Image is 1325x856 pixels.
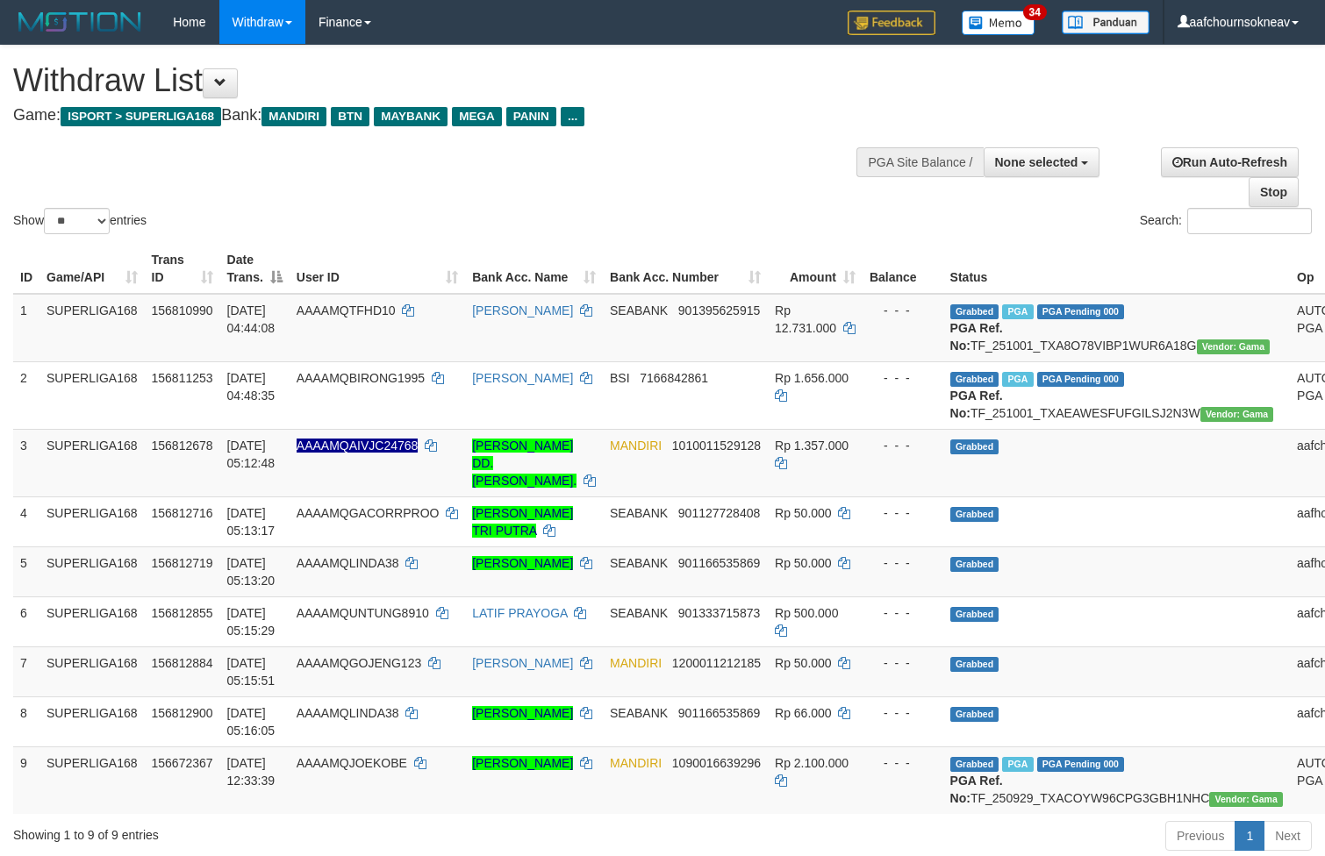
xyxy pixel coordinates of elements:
[39,244,145,294] th: Game/API: activate to sort column ascending
[13,63,866,98] h1: Withdraw List
[44,208,110,234] select: Showentries
[220,244,290,294] th: Date Trans.: activate to sort column descending
[848,11,935,35] img: Feedback.jpg
[775,439,849,453] span: Rp 1.357.000
[13,429,39,496] td: 3
[297,606,429,620] span: AAAAMQUNTUNG8910
[1037,304,1125,319] span: PGA Pending
[297,439,419,453] span: Nama rekening ada tanda titik/strip, harap diedit
[775,303,836,335] span: Rp 12.731.000
[227,556,276,588] span: [DATE] 05:13:20
[775,606,838,620] span: Rp 500.000
[950,707,999,722] span: Grabbed
[465,244,603,294] th: Bank Acc. Name: activate to sort column ascending
[152,756,213,770] span: 156672367
[13,819,539,844] div: Showing 1 to 9 of 9 entries
[1235,821,1264,851] a: 1
[1037,757,1125,772] span: PGA Pending
[152,556,213,570] span: 156812719
[297,371,425,385] span: AAAAMQBIRONG1995
[13,696,39,746] td: 8
[227,756,276,788] span: [DATE] 12:33:39
[227,303,276,335] span: [DATE] 04:44:08
[943,294,1290,362] td: TF_251001_TXA8O78VIBP1WUR6A18G
[870,704,936,722] div: - - -
[227,439,276,470] span: [DATE] 05:12:48
[472,606,567,620] a: LATIF PRAYOGA
[610,756,662,770] span: MANDIRI
[39,429,145,496] td: SUPERLIGA168
[145,244,220,294] th: Trans ID: activate to sort column ascending
[775,756,849,770] span: Rp 2.100.000
[472,756,573,770] a: [PERSON_NAME]
[775,506,832,520] span: Rp 50.000
[1197,339,1271,354] span: Vendor URL: https://trx31.1velocity.biz
[1209,792,1283,807] span: Vendor URL: https://trx31.1velocity.biz
[1264,821,1312,851] a: Next
[870,654,936,672] div: - - -
[1140,208,1312,234] label: Search:
[775,706,832,720] span: Rp 66.000
[672,756,761,770] span: Copy 1090016639296 to clipboard
[227,706,276,738] span: [DATE] 05:16:05
[13,107,866,125] h4: Game: Bank:
[13,294,39,362] td: 1
[640,371,708,385] span: Copy 7166842861 to clipboard
[678,556,760,570] span: Copy 901166535869 to clipboard
[1002,372,1033,387] span: Marked by aafchoeunmanni
[610,556,668,570] span: SEABANK
[1200,407,1274,422] span: Vendor URL: https://trx31.1velocity.biz
[374,107,448,126] span: MAYBANK
[39,646,145,696] td: SUPERLIGA168
[472,556,573,570] a: [PERSON_NAME]
[297,506,440,520] span: AAAAMQGACORRPROO
[1161,147,1299,177] a: Run Auto-Refresh
[13,244,39,294] th: ID
[472,371,573,385] a: [PERSON_NAME]
[1023,4,1047,20] span: 34
[331,107,369,126] span: BTN
[610,656,662,670] span: MANDIRI
[472,656,573,670] a: [PERSON_NAME]
[39,496,145,546] td: SUPERLIGA168
[610,371,630,385] span: BSI
[1002,757,1033,772] span: Marked by aafsengchandara
[297,706,399,720] span: AAAAMQLINDA38
[152,439,213,453] span: 156812678
[13,596,39,646] td: 6
[152,706,213,720] span: 156812900
[152,303,213,317] span: 156810990
[152,606,213,620] span: 156812855
[297,656,421,670] span: AAAAMQGOJENG123
[61,107,221,126] span: ISPORT > SUPERLIGA168
[950,557,999,572] span: Grabbed
[13,361,39,429] td: 2
[39,696,145,746] td: SUPERLIGA168
[452,107,502,126] span: MEGA
[152,656,213,670] span: 156812884
[13,208,147,234] label: Show entries
[39,596,145,646] td: SUPERLIGA168
[995,155,1078,169] span: None selected
[856,147,983,177] div: PGA Site Balance /
[863,244,943,294] th: Balance
[39,546,145,596] td: SUPERLIGA168
[13,496,39,546] td: 4
[870,554,936,572] div: - - -
[227,371,276,403] span: [DATE] 04:48:35
[610,606,668,620] span: SEABANK
[950,321,1003,353] b: PGA Ref. No:
[943,361,1290,429] td: TF_251001_TXAEAWESFUFGILSJ2N3W
[672,439,761,453] span: Copy 1010011529128 to clipboard
[870,369,936,387] div: - - -
[13,9,147,35] img: MOTION_logo.png
[1037,372,1125,387] span: PGA Pending
[678,606,760,620] span: Copy 901333715873 to clipboard
[984,147,1100,177] button: None selected
[297,756,407,770] span: AAAAMQJOEKOBE
[950,507,999,522] span: Grabbed
[610,706,668,720] span: SEABANK
[950,774,1003,805] b: PGA Ref. No:
[943,746,1290,814] td: TF_250929_TXACOYW96CPG3GBH1NHC
[950,304,999,319] span: Grabbed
